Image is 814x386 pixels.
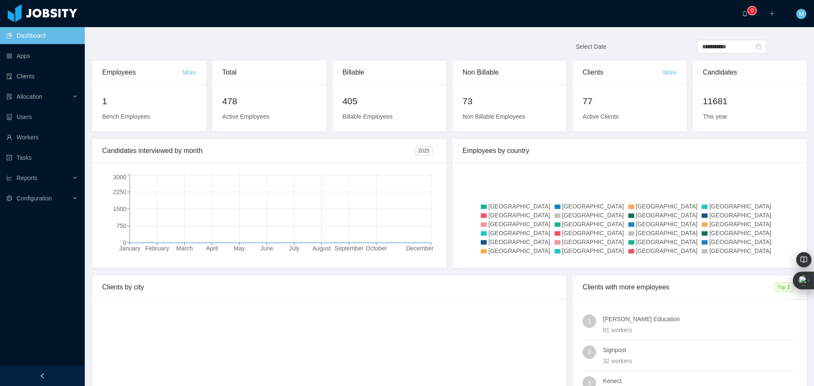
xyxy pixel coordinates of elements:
h2: 478 [222,94,316,108]
div: Total [222,61,316,84]
tspan: 750 [117,222,127,229]
a: icon: auditClients [6,68,78,85]
span: Billable Employees [343,113,393,120]
span: Select Date [576,43,606,50]
span: [GEOGRAPHIC_DATA] [562,247,624,254]
span: Active Employees [222,113,269,120]
i: icon: setting [6,195,12,201]
tspan: February [145,245,169,252]
i: icon: line-chart [6,175,12,181]
a: More [182,69,196,76]
span: [GEOGRAPHIC_DATA] [488,212,550,219]
span: [GEOGRAPHIC_DATA] [709,239,771,245]
tspan: December [406,245,434,252]
h2: 405 [343,94,436,108]
div: 81 workers [603,325,797,335]
div: Non Billable [463,61,556,84]
div: Clients [583,61,663,84]
div: Clients by city [102,275,556,299]
span: [GEOGRAPHIC_DATA] [488,203,550,210]
h2: 73 [463,94,556,108]
a: icon: appstoreApps [6,47,78,64]
div: Billable [343,61,436,84]
a: icon: profileTasks [6,149,78,166]
span: [GEOGRAPHIC_DATA] [488,221,550,228]
h2: 77 [583,94,676,108]
span: This year [703,113,728,120]
span: M [799,9,804,19]
span: [GEOGRAPHIC_DATA] [636,203,698,210]
i: icon: solution [6,94,12,100]
span: Non Billable Employees [463,113,525,120]
a: icon: pie-chartDashboard [6,27,78,44]
span: [GEOGRAPHIC_DATA] [709,247,771,254]
div: Clients with more employees [583,275,774,299]
i: icon: bell [742,11,748,17]
tspan: 0 [123,239,126,246]
tspan: July [289,245,299,252]
span: Reports [17,175,37,181]
span: [GEOGRAPHIC_DATA] [636,239,698,245]
span: 2025 [415,146,433,156]
span: 2 [588,345,591,359]
tspan: 3000 [113,174,126,181]
div: Employees by country [463,139,797,163]
h2: 11681 [703,94,797,108]
tspan: 2250 [113,189,126,195]
tspan: June [260,245,273,252]
span: Top 3 [774,283,793,292]
span: [GEOGRAPHIC_DATA] [488,247,550,254]
span: [GEOGRAPHIC_DATA] [488,230,550,236]
i: icon: calendar [755,44,761,50]
a: More [663,69,677,76]
span: [GEOGRAPHIC_DATA] [636,212,698,219]
span: [GEOGRAPHIC_DATA] [562,203,624,210]
span: Bench Employees [102,113,150,120]
div: Employees [102,61,182,84]
span: [GEOGRAPHIC_DATA] [562,239,624,245]
span: [GEOGRAPHIC_DATA] [709,230,771,236]
tspan: May [234,245,245,252]
sup: 0 [748,6,756,15]
span: [GEOGRAPHIC_DATA] [636,247,698,254]
div: 32 workers [603,356,797,366]
div: Candidates [703,61,797,84]
tspan: April [206,245,218,252]
h4: Kenect [603,376,797,386]
a: icon: userWorkers [6,129,78,146]
span: [GEOGRAPHIC_DATA] [562,230,624,236]
span: [GEOGRAPHIC_DATA] [636,230,698,236]
tspan: March [176,245,193,252]
span: [GEOGRAPHIC_DATA] [636,221,698,228]
h2: 1 [102,94,196,108]
span: [GEOGRAPHIC_DATA] [562,221,624,228]
span: [GEOGRAPHIC_DATA] [709,203,771,210]
span: [GEOGRAPHIC_DATA] [488,239,550,245]
a: icon: robotUsers [6,108,78,125]
tspan: 1500 [113,205,126,212]
span: Active Clients [583,113,619,120]
tspan: October [366,245,387,252]
span: 1 [588,314,591,328]
h4: [PERSON_NAME] Education [603,314,797,324]
span: Allocation [17,93,42,100]
span: [GEOGRAPHIC_DATA] [709,221,771,228]
tspan: August [312,245,331,252]
tspan: January [119,245,140,252]
i: icon: plus [769,11,775,17]
span: [GEOGRAPHIC_DATA] [562,212,624,219]
h4: Signpost [603,345,797,355]
tspan: September [335,245,364,252]
div: Candidates interviewed by month [102,139,415,163]
span: [GEOGRAPHIC_DATA] [709,212,771,219]
span: Configuration [17,195,52,202]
